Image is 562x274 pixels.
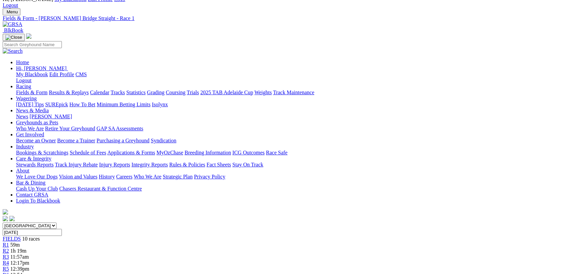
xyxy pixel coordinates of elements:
a: R5 [3,266,9,272]
div: Greyhounds as Pets [16,126,559,132]
a: Statistics [126,90,146,95]
img: logo-grsa-white.png [3,209,8,215]
a: Home [16,59,29,65]
a: Racing [16,84,31,89]
div: Wagering [16,102,559,108]
a: Calendar [90,90,109,95]
a: Fields & Form [16,90,47,95]
input: Search [3,41,62,48]
a: Who We Are [134,174,161,179]
a: Integrity Reports [131,162,168,167]
img: GRSA [3,21,22,27]
a: My Blackbook [16,72,48,77]
img: Close [5,35,22,40]
a: R1 [3,242,9,248]
a: Grading [147,90,164,95]
a: Fields & Form - [PERSON_NAME] Bridge Straight - Race 1 [3,15,559,21]
a: Isolynx [152,102,168,107]
a: R3 [3,254,9,260]
a: Vision and Values [59,174,97,179]
span: Hi, [PERSON_NAME] [16,65,67,71]
div: About [16,174,559,180]
a: 2025 TAB Adelaide Cup [200,90,253,95]
a: Rules & Policies [169,162,205,167]
a: SUREpick [45,102,68,107]
a: Stay On Track [232,162,263,167]
a: Become a Trainer [57,138,95,143]
a: Logout [3,2,18,8]
a: About [16,168,29,173]
div: Hi, [PERSON_NAME] [16,72,559,84]
a: Breeding Information [185,150,231,155]
a: Injury Reports [99,162,130,167]
a: Track Injury Rebate [55,162,98,167]
div: Bar & Dining [16,186,559,192]
div: Get Involved [16,138,559,144]
a: R2 [3,248,9,254]
a: Weights [254,90,272,95]
a: Bar & Dining [16,180,45,185]
img: Search [3,48,23,54]
a: GAP SA Assessments [97,126,143,131]
a: Minimum Betting Limits [97,102,150,107]
a: R4 [3,260,9,266]
div: Industry [16,150,559,156]
a: Purchasing a Greyhound [97,138,149,143]
a: CMS [76,72,87,77]
a: Care & Integrity [16,156,51,161]
a: Wagering [16,96,37,101]
a: Retire Your Greyhound [45,126,95,131]
a: Contact GRSA [16,192,48,197]
input: Select date [3,229,62,236]
a: Tracks [111,90,125,95]
span: 11:57am [10,254,29,260]
span: Menu [7,9,18,14]
a: [DATE] Tips [16,102,44,107]
img: logo-grsa-white.png [26,33,31,39]
a: [PERSON_NAME] [29,114,72,119]
a: Privacy Policy [194,174,225,179]
a: Careers [116,174,132,179]
a: Get Involved [16,132,44,137]
a: Schedule of Fees [70,150,106,155]
span: 1h 19m [10,248,26,254]
img: twitter.svg [9,216,15,221]
a: Applications & Forms [107,150,155,155]
a: Strategic Plan [163,174,193,179]
a: Cash Up Your Club [16,186,58,191]
a: Chasers Restaurant & Function Centre [59,186,142,191]
img: facebook.svg [3,216,8,221]
span: 59m [10,242,20,248]
a: Fact Sheets [207,162,231,167]
div: Care & Integrity [16,162,559,168]
a: Syndication [151,138,176,143]
span: 12:17pm [10,260,29,266]
a: News [16,114,28,119]
a: Race Safe [266,150,287,155]
a: Results & Replays [49,90,89,95]
a: Greyhounds as Pets [16,120,58,125]
a: Who We Are [16,126,44,131]
a: ICG Outcomes [232,150,264,155]
a: Hi, [PERSON_NAME] [16,65,68,71]
a: We Love Our Dogs [16,174,58,179]
button: Toggle navigation [3,8,20,15]
a: BlkBook [3,27,23,33]
a: Login To Blackbook [16,198,60,203]
a: Edit Profile [49,72,74,77]
a: Industry [16,144,34,149]
a: Track Maintenance [273,90,314,95]
button: Toggle navigation [3,34,25,41]
a: Logout [16,78,31,83]
div: Racing [16,90,559,96]
span: 12:39pm [10,266,29,272]
a: Trials [187,90,199,95]
a: FIELDS [3,236,21,242]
